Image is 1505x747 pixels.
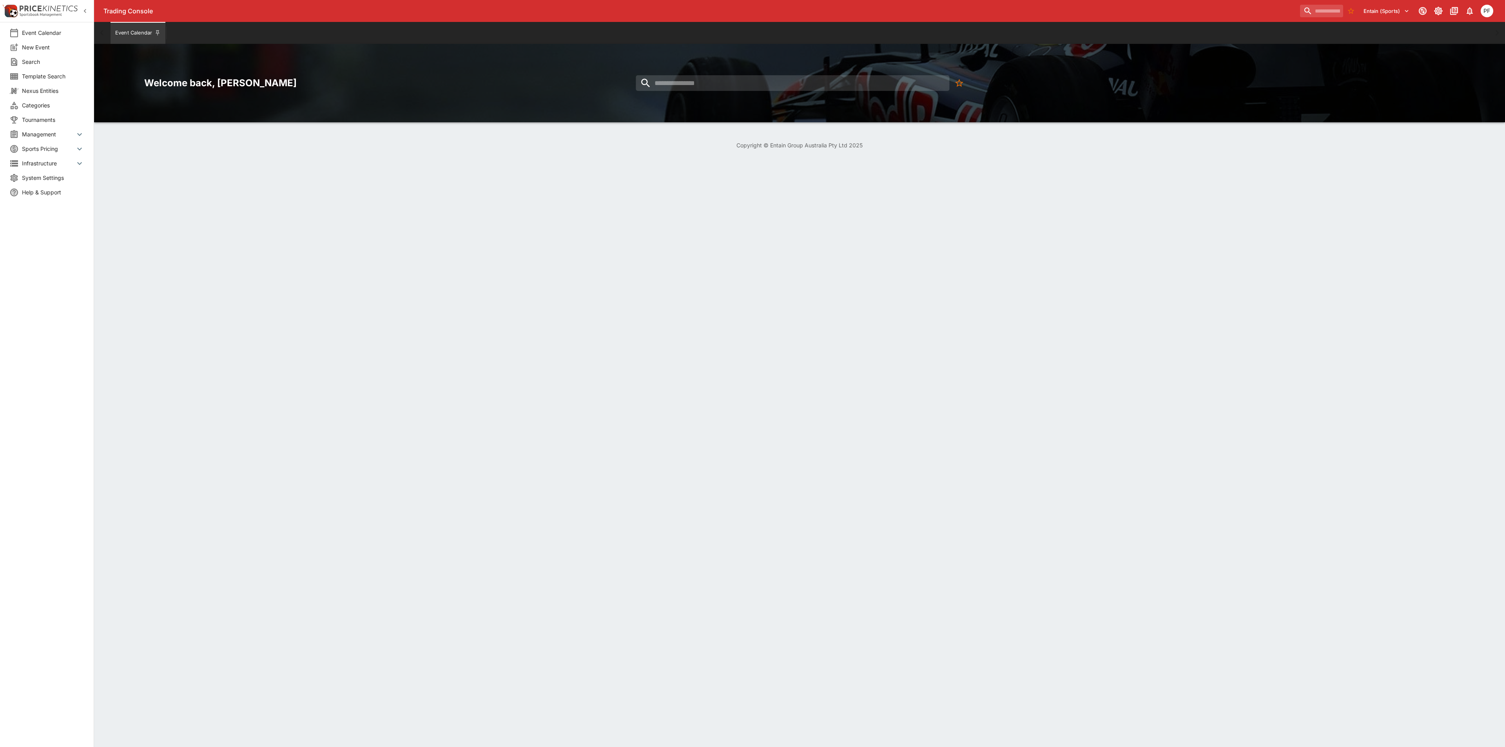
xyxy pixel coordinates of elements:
[1481,5,1493,17] div: Peter Fairgrieve
[1478,2,1496,20] button: Peter Fairgrieve
[1300,5,1343,17] input: search
[22,87,84,95] span: Nexus Entities
[22,101,84,109] span: Categories
[103,7,1297,15] div: Trading Console
[1431,4,1445,18] button: Toggle light/dark mode
[2,3,18,19] img: PriceKinetics Logo
[144,77,578,89] h2: Welcome back, [PERSON_NAME]
[1345,5,1357,17] button: No Bookmarks
[1359,5,1414,17] button: Select Tenant
[22,188,84,196] span: Help & Support
[94,141,1505,149] p: Copyright © Entain Group Australia Pty Ltd 2025
[22,130,75,138] span: Management
[22,58,84,66] span: Search
[22,174,84,182] span: System Settings
[20,13,62,16] img: Sportsbook Management
[951,75,967,91] button: No Bookmarks
[22,145,75,153] span: Sports Pricing
[1447,4,1461,18] button: Documentation
[22,29,84,37] span: Event Calendar
[1416,4,1430,18] button: Connected to PK
[22,116,84,124] span: Tournaments
[1463,4,1477,18] button: Notifications
[22,159,75,167] span: Infrastructure
[22,72,84,80] span: Template Search
[20,5,78,11] img: PriceKinetics
[111,22,165,44] button: Event Calendar
[636,75,949,91] input: search
[22,43,84,51] span: New Event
